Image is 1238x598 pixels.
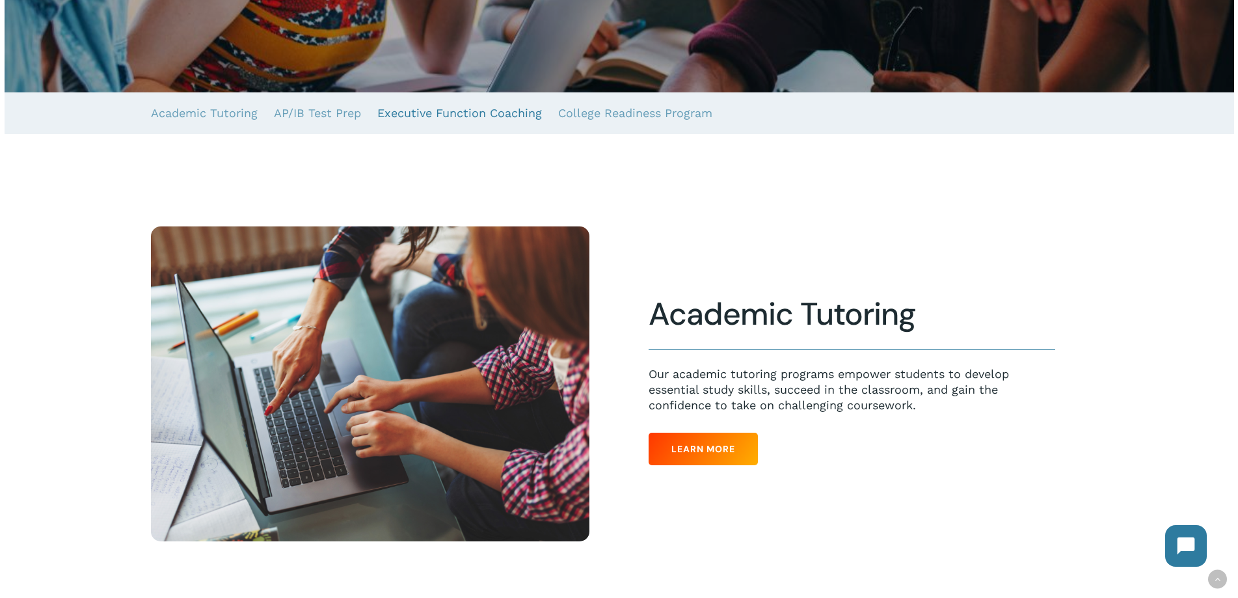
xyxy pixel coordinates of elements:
a: Academic Tutoring [151,92,258,134]
p: Our academic tutoring programs empower students to develop essential study skills, succeed in the... [649,366,1055,413]
img: Academic Tutoring 3 [151,226,590,541]
a: College Readiness Program [558,92,712,134]
a: Learn More [649,433,758,465]
h2: Academic Tutoring [649,295,1055,333]
a: AP/IB Test Prep [274,92,361,134]
iframe: Chatbot [1152,512,1220,580]
span: Learn More [671,442,735,455]
a: Executive Function Coaching [377,92,542,134]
